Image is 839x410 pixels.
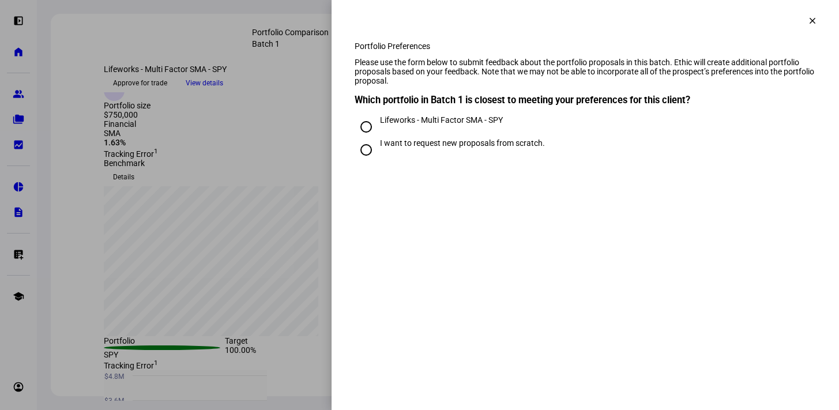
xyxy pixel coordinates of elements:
[355,58,816,85] div: Please use the form below to submit feedback about the portfolio proposals in this batch. Ethic w...
[355,95,816,106] h3: Which portfolio in Batch 1 is closest to meeting your preferences for this client?
[380,138,545,148] div: I want to request new proposals from scratch.
[355,42,816,51] div: Portfolio Preferences
[807,16,818,26] mat-icon: clear
[380,115,503,125] div: Lifeworks - Multi Factor SMA - SPY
